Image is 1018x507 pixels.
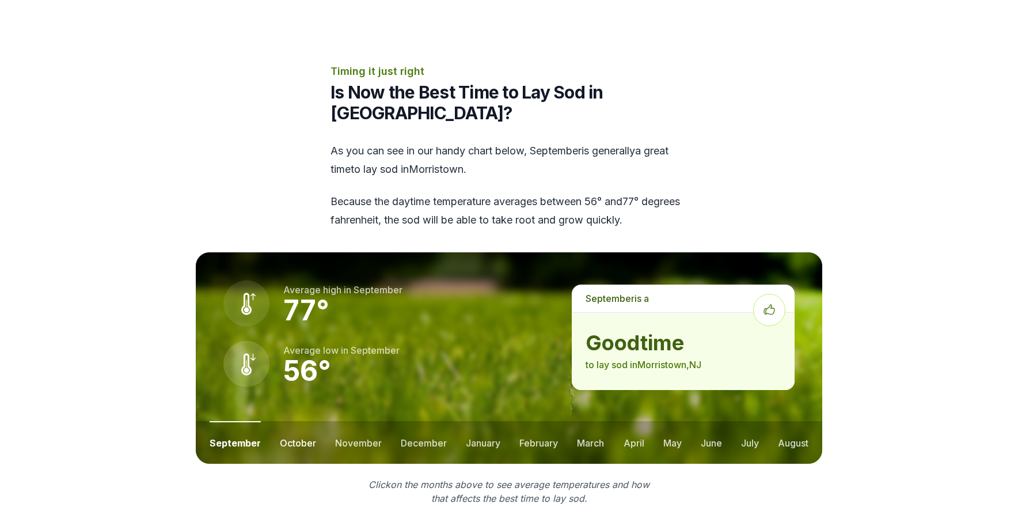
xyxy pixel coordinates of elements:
button: september [210,421,261,464]
button: january [466,421,500,464]
button: august [778,421,808,464]
span: september [530,145,582,157]
button: june [701,421,722,464]
button: march [577,421,604,464]
p: Because the daytime temperature averages between 56 ° and 77 ° degrees fahrenheit, the sod will b... [331,192,687,229]
button: july [741,421,759,464]
p: Average low in [283,343,400,357]
p: to lay sod in Morristown , NJ [586,358,781,372]
p: is a [572,285,795,312]
button: may [663,421,682,464]
strong: 77 ° [283,293,329,327]
p: Timing it just right [331,63,687,80]
div: As you can see in our handy chart below, is generally a great time to lay sod in Morristown . [331,142,687,229]
h2: Is Now the Best Time to Lay Sod in [GEOGRAPHIC_DATA]? [331,82,687,123]
p: Click on the months above to see average temperatures and how that affects the best time to lay sod. [362,478,656,505]
span: september [586,293,635,304]
button: april [624,421,644,464]
strong: good time [586,331,781,354]
button: december [401,421,447,464]
button: november [335,421,382,464]
button: october [280,421,316,464]
strong: 56 ° [283,354,331,388]
span: september [354,284,402,296]
span: september [351,345,400,356]
p: Average high in [283,283,402,297]
button: february [519,421,558,464]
